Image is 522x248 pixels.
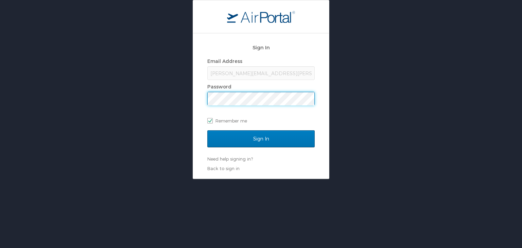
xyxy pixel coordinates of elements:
[227,11,295,23] img: logo
[207,156,253,162] a: Need help signing in?
[207,166,240,171] a: Back to sign in
[207,44,315,51] h2: Sign In
[207,116,315,126] label: Remember me
[207,84,231,89] label: Password
[207,58,242,64] label: Email Address
[207,130,315,147] input: Sign In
